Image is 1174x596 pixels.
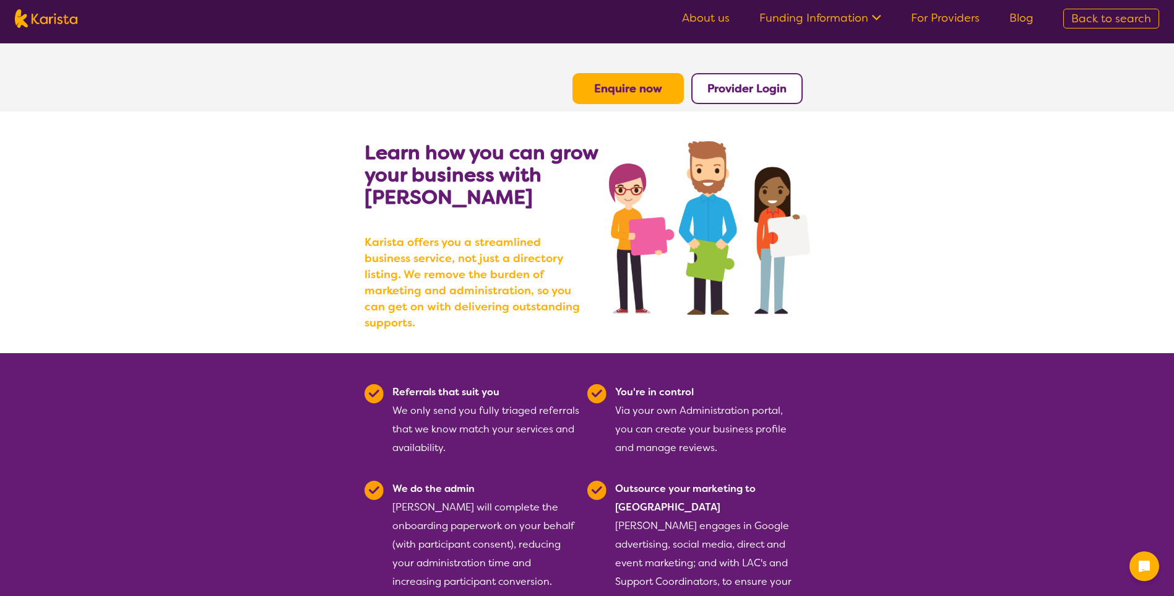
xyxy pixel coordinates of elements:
[707,81,787,96] a: Provider Login
[365,384,384,403] img: Tick
[615,482,756,514] b: Outsource your marketing to [GEOGRAPHIC_DATA]
[365,481,384,500] img: Tick
[1063,9,1159,28] a: Back to search
[1009,11,1034,25] a: Blog
[609,141,809,315] img: grow your business with Karista
[392,482,475,495] b: We do the admin
[572,73,684,104] button: Enquire now
[587,481,606,500] img: Tick
[682,11,730,25] a: About us
[392,383,580,457] div: We only send you fully triaged referrals that we know match your services and availability.
[691,73,803,104] button: Provider Login
[365,139,598,210] b: Learn how you can grow your business with [PERSON_NAME]
[594,81,662,96] a: Enquire now
[615,383,803,457] div: Via your own Administration portal, you can create your business profile and manage reviews.
[15,9,77,28] img: Karista logo
[615,385,694,398] b: You're in control
[759,11,881,25] a: Funding Information
[1071,11,1151,26] span: Back to search
[365,234,587,331] b: Karista offers you a streamlined business service, not just a directory listing. We remove the bu...
[587,384,606,403] img: Tick
[392,385,499,398] b: Referrals that suit you
[911,11,980,25] a: For Providers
